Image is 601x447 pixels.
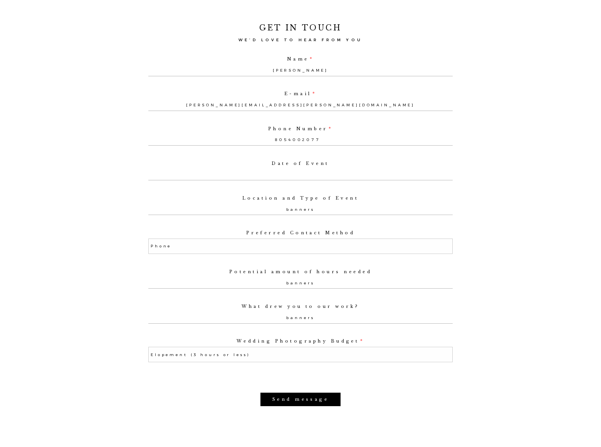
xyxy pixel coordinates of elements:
[148,196,453,201] label: Location and Type of Event
[142,22,459,34] h2: GET IN TOUCH
[148,91,453,96] label: E-mail
[148,304,453,309] label: What drew you to our work?
[148,312,453,323] input: Is it our love of dogs, or editing techniques, please let us know!
[148,57,453,62] label: Name
[148,269,453,274] label: Potential amount of hours needed
[148,339,453,344] label: Wedding Photography Budget
[148,126,453,131] label: Phone Number
[142,36,459,44] h3: WE’D LOVE TO HEAR FROM YOU
[148,161,453,166] label: Date of Event
[148,230,453,235] label: Preferred Contact Method
[260,393,341,406] input: Send message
